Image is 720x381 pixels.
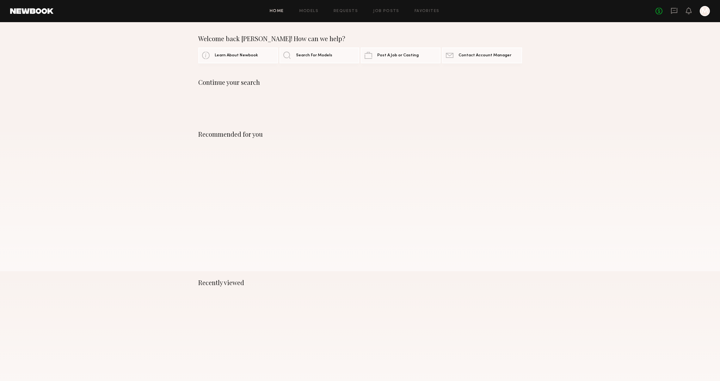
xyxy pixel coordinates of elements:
div: Continue your search [198,78,522,86]
a: Post A Job or Casting [361,47,440,63]
a: Favorites [415,9,440,13]
div: Recently viewed [198,279,522,286]
a: Home [270,9,284,13]
div: Recommended for you [198,130,522,138]
a: M [700,6,710,16]
div: Welcome back [PERSON_NAME]! How can we help? [198,35,522,42]
a: Models [299,9,318,13]
span: Search For Models [296,53,332,58]
span: Post A Job or Casting [377,53,419,58]
span: Learn About Newbook [215,53,258,58]
a: Requests [334,9,358,13]
span: Contact Account Manager [458,53,511,58]
a: Learn About Newbook [198,47,278,63]
a: Job Posts [373,9,399,13]
a: Search For Models [280,47,359,63]
a: Contact Account Manager [442,47,522,63]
